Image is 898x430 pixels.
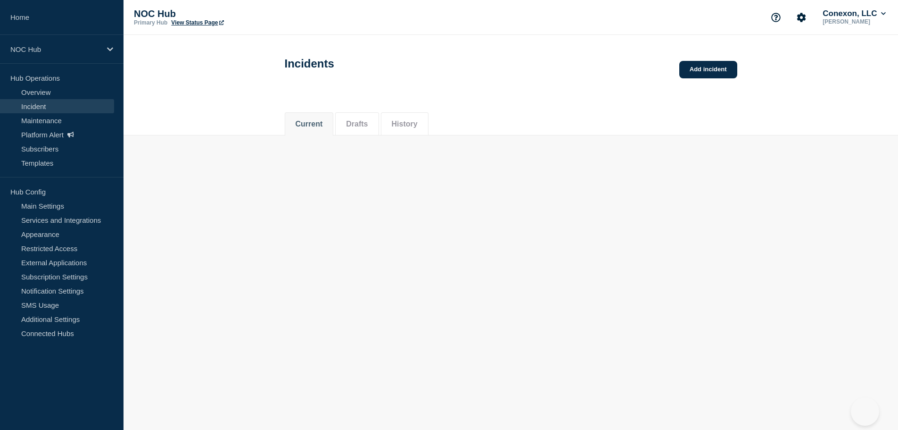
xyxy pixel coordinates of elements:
p: Primary Hub [134,19,167,26]
iframe: Help Scout Beacon - Open [851,397,879,426]
button: Account settings [791,8,811,27]
button: Support [766,8,786,27]
h1: Incidents [285,57,334,70]
p: NOC Hub [134,8,322,19]
button: Current [296,120,323,128]
p: NOC Hub [10,45,101,53]
button: Drafts [346,120,368,128]
p: [PERSON_NAME] [821,18,888,25]
a: Add incident [679,61,737,78]
button: Conexon, LLC [821,9,888,18]
button: History [392,120,418,128]
a: View Status Page [171,19,223,26]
